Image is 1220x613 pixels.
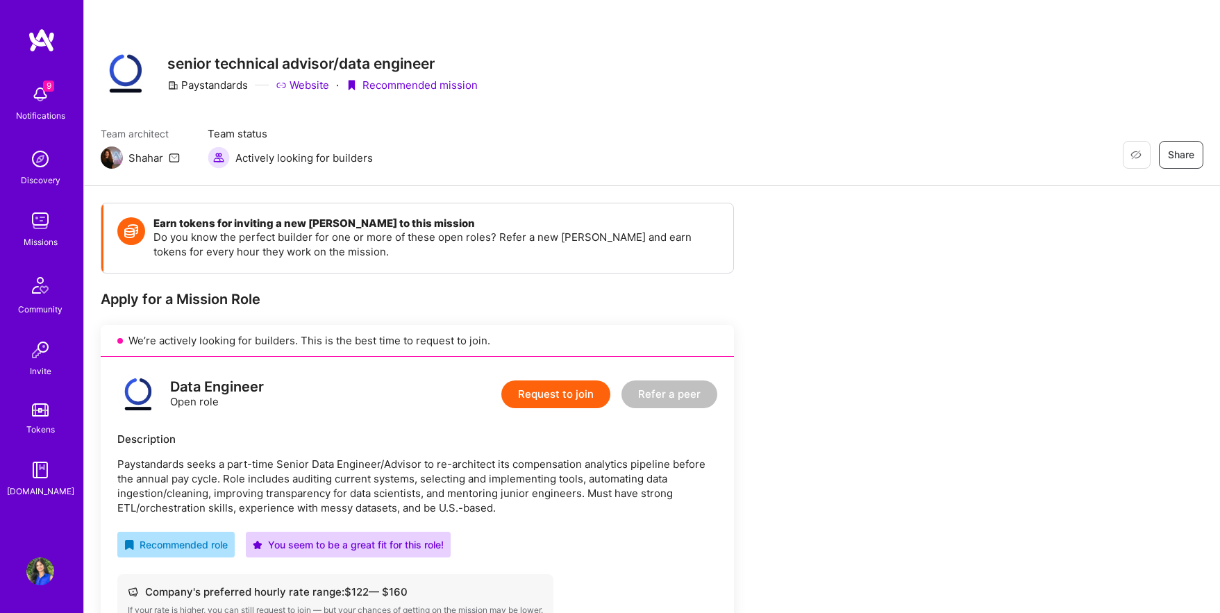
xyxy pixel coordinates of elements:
i: icon RecommendedBadge [124,540,134,550]
div: Tokens [26,422,55,437]
span: 9 [43,81,54,92]
button: Request to join [501,380,610,408]
div: Community [18,302,62,317]
img: discovery [26,145,54,173]
div: Recommended role [124,537,228,552]
p: Do you know the perfect builder for one or more of these open roles? Refer a new [PERSON_NAME] an... [153,230,719,259]
span: Actively looking for builders [235,151,373,165]
img: Company Logo [101,49,151,99]
div: Invite [30,364,51,378]
h3: senior technical advisor/data engineer [167,55,478,72]
span: Share [1168,148,1194,162]
img: logo [28,28,56,53]
img: Team Architect [101,146,123,169]
div: Missions [24,235,58,249]
span: Team status [208,126,373,141]
div: Data Engineer [170,380,264,394]
div: Shahar [128,151,163,165]
div: [DOMAIN_NAME] [7,484,74,498]
img: teamwork [26,207,54,235]
i: icon CompanyGray [167,80,178,91]
div: Description [117,432,717,446]
div: Paystandards [167,78,248,92]
img: User Avatar [26,557,54,585]
img: logo [117,373,159,415]
i: icon Mail [169,152,180,163]
p: Paystandards seeks a part-time Senior Data Engineer/Advisor to re-architect its compensation anal... [117,457,717,515]
i: icon EyeClosed [1130,149,1142,160]
div: Recommended mission [346,78,478,92]
div: Company's preferred hourly rate range: $ 122 — $ 160 [128,585,543,599]
div: Apply for a Mission Role [101,290,734,308]
img: Token icon [117,217,145,245]
div: Notifications [16,108,65,123]
a: Website [276,78,329,92]
div: We’re actively looking for builders. This is the best time to request to join. [101,325,734,357]
i: icon Cash [128,587,138,597]
img: guide book [26,456,54,484]
i: icon PurpleStar [253,540,262,550]
img: Actively looking for builders [208,146,230,169]
div: Discovery [21,173,60,187]
div: You seem to be a great fit for this role! [253,537,444,552]
img: bell [26,81,54,108]
div: Open role [170,380,264,409]
span: Team architect [101,126,180,141]
img: tokens [32,403,49,417]
h4: Earn tokens for inviting a new [PERSON_NAME] to this mission [153,217,719,230]
img: Community [24,269,57,302]
img: Invite [26,336,54,364]
button: Refer a peer [621,380,717,408]
i: icon PurpleRibbon [346,80,357,91]
div: · [336,78,339,92]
